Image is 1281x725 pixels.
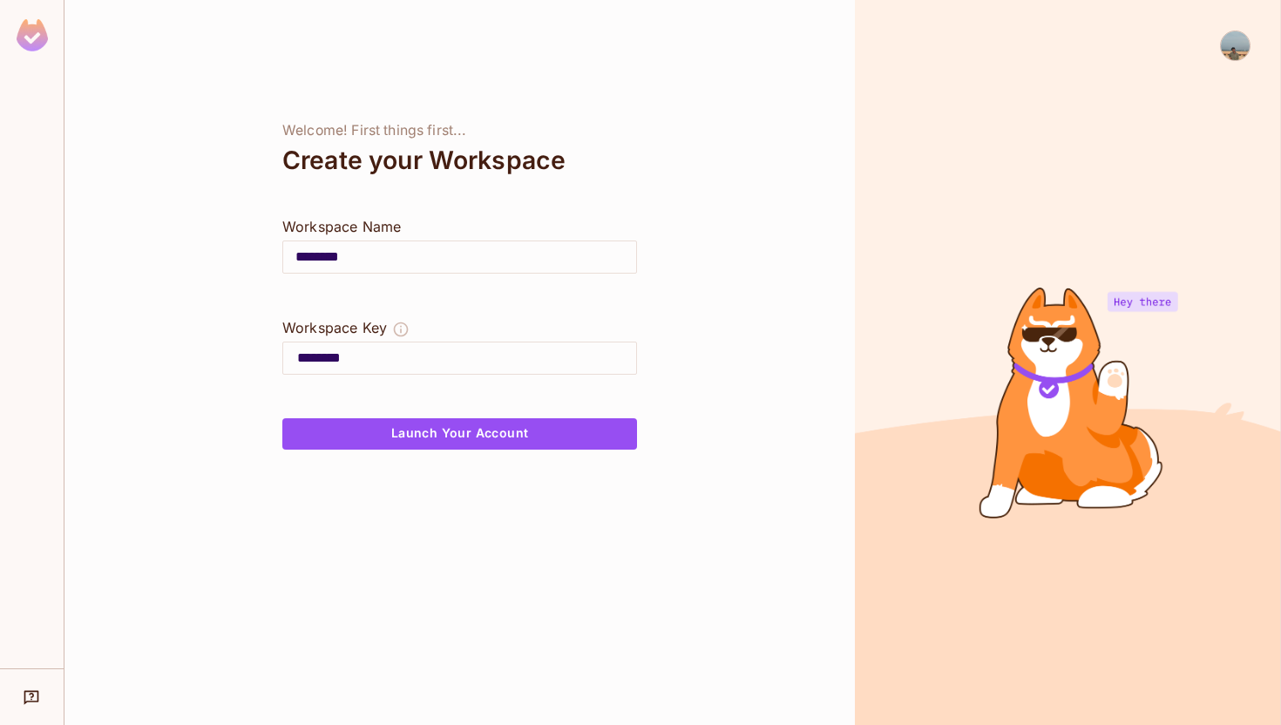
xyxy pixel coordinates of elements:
button: Launch Your Account [282,418,637,450]
button: The Workspace Key is unique, and serves as the identifier of your workspace. [392,317,410,342]
div: Help & Updates [12,680,51,715]
div: Workspace Name [282,216,637,237]
div: Workspace Key [282,317,387,338]
div: Welcome! First things first... [282,122,637,139]
img: SReyMgAAAABJRU5ErkJggg== [17,19,48,51]
div: Create your Workspace [282,139,637,181]
img: Anil kumar [1221,31,1250,60]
